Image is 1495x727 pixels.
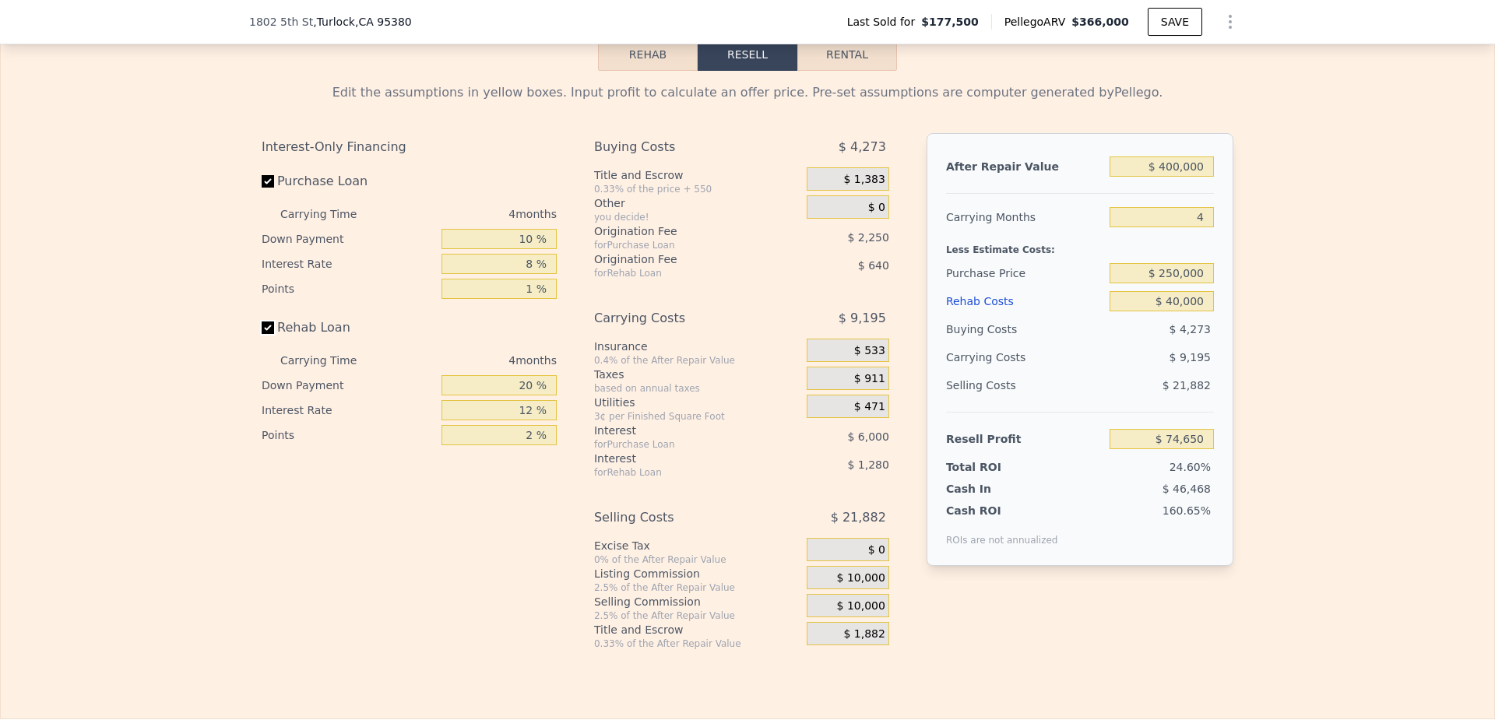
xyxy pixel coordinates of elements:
[594,566,800,581] div: Listing Commission
[262,398,435,423] div: Interest Rate
[843,627,885,641] span: $ 1,882
[313,14,412,30] span: , Turlock
[262,314,435,342] label: Rehab Loan
[847,14,922,30] span: Last Sold for
[594,438,768,451] div: for Purchase Loan
[594,354,800,367] div: 0.4% of the After Repair Value
[946,287,1103,315] div: Rehab Costs
[594,609,800,622] div: 2.5% of the After Repair Value
[847,458,888,471] span: $ 1,280
[594,410,800,423] div: 3¢ per Finished Square Foot
[946,203,1103,231] div: Carrying Months
[598,38,698,71] button: Rehab
[1163,504,1211,517] span: 160.65%
[854,400,885,414] span: $ 471
[946,503,1058,518] div: Cash ROI
[262,133,557,161] div: Interest-Only Financing
[594,367,800,382] div: Taxes
[1215,6,1246,37] button: Show Options
[594,622,800,637] div: Title and Escrow
[249,14,313,30] span: 1802 5th St
[1148,8,1202,36] button: SAVE
[843,173,885,187] span: $ 1,383
[868,543,885,557] span: $ 0
[594,395,800,410] div: Utilities
[1071,16,1129,28] span: $366,000
[594,211,800,223] div: you decide!
[594,594,800,609] div: Selling Commission
[946,231,1214,259] div: Less Estimate Costs:
[921,14,979,30] span: $177,500
[594,267,768,279] div: for Rehab Loan
[839,133,886,161] span: $ 4,273
[594,382,800,395] div: based on annual taxes
[594,195,800,211] div: Other
[594,637,800,650] div: 0.33% of the After Repair Value
[854,372,885,386] span: $ 911
[946,481,1043,497] div: Cash In
[594,423,768,438] div: Interest
[262,321,274,334] input: Rehab Loan
[355,16,412,28] span: , CA 95380
[854,344,885,358] span: $ 533
[262,373,435,398] div: Down Payment
[868,201,885,215] span: $ 0
[594,538,800,553] div: Excise Tax
[262,175,274,188] input: Purchase Loan
[946,315,1103,343] div: Buying Costs
[837,571,885,585] span: $ 10,000
[388,348,557,373] div: 4 months
[262,423,435,448] div: Points
[262,167,435,195] label: Purchase Loan
[280,202,382,227] div: Carrying Time
[1170,351,1211,363] span: $ 9,195
[594,553,800,566] div: 0% of the After Repair Value
[280,348,382,373] div: Carrying Time
[594,183,800,195] div: 0.33% of the price + 550
[847,231,888,244] span: $ 2,250
[698,38,797,71] button: Resell
[946,153,1103,181] div: After Repair Value
[594,223,768,239] div: Origination Fee
[858,259,889,272] span: $ 640
[594,167,800,183] div: Title and Escrow
[946,259,1103,287] div: Purchase Price
[594,251,768,267] div: Origination Fee
[1170,323,1211,335] span: $ 4,273
[594,451,768,466] div: Interest
[1163,483,1211,495] span: $ 46,468
[946,425,1103,453] div: Resell Profit
[831,504,886,532] span: $ 21,882
[594,581,800,594] div: 2.5% of the After Repair Value
[262,83,1233,102] div: Edit the assumptions in yellow boxes. Input profit to calculate an offer price. Pre-set assumptio...
[1004,14,1072,30] span: Pellego ARV
[1163,379,1211,392] span: $ 21,882
[388,202,557,227] div: 4 months
[594,133,768,161] div: Buying Costs
[946,459,1043,475] div: Total ROI
[837,599,885,613] span: $ 10,000
[946,343,1043,371] div: Carrying Costs
[262,227,435,251] div: Down Payment
[1170,461,1211,473] span: 24.60%
[839,304,886,332] span: $ 9,195
[946,518,1058,546] div: ROIs are not annualized
[594,239,768,251] div: for Purchase Loan
[594,504,768,532] div: Selling Costs
[594,339,800,354] div: Insurance
[594,466,768,479] div: for Rehab Loan
[946,371,1103,399] div: Selling Costs
[262,251,435,276] div: Interest Rate
[594,304,768,332] div: Carrying Costs
[797,38,897,71] button: Rental
[847,430,888,443] span: $ 6,000
[262,276,435,301] div: Points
